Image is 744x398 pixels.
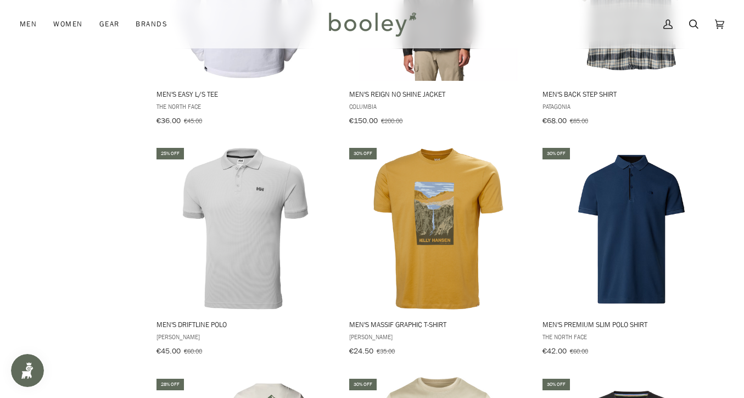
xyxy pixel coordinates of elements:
span: Men [20,19,37,30]
span: €150.00 [349,115,378,126]
span: €35.00 [377,346,395,356]
img: The North Face Men's Premium Slim Polo Shirt Shady Blue - Booley Galway [549,146,714,311]
img: Booley [324,8,420,40]
span: Men's Massif Graphic T-Shirt [349,319,527,329]
span: Men's Back Step Shirt [542,89,720,99]
span: Men's Driftline Polo [156,319,334,329]
div: 30% off [349,379,377,390]
a: Men's Driftline Polo [155,146,336,360]
span: €68.00 [542,115,567,126]
div: 30% off [542,148,570,159]
span: €45.00 [184,116,202,125]
span: Men's Reign No Shine Jacket [349,89,527,99]
span: €45.00 [156,346,181,356]
a: Men's Premium Slim Polo Shirt [541,146,722,360]
span: €42.00 [542,346,567,356]
span: €24.50 [349,346,373,356]
span: Columbia [349,102,527,111]
span: The North Face [542,332,720,341]
img: Helly Hansen Men's Driftline Polo Grey Fog - Booley Galway [163,146,328,311]
span: [PERSON_NAME] [156,332,334,341]
img: Helly Hansen Men's Massif Graphic T-Shirt Sand - Booley Galway [356,146,521,311]
div: 28% off [156,379,184,390]
div: 25% off [156,148,184,159]
a: Men's Massif Graphic T-Shirt [348,146,529,360]
span: The North Face [156,102,334,111]
span: Men's Premium Slim Polo Shirt [542,319,720,329]
span: Men's Easy L/S Tee [156,89,334,99]
span: €60.00 [570,346,588,356]
span: Women [53,19,82,30]
div: 30% off [349,148,377,159]
span: [PERSON_NAME] [349,332,527,341]
span: €200.00 [381,116,402,125]
span: €36.00 [156,115,181,126]
div: 30% off [542,379,570,390]
iframe: Button to open loyalty program pop-up [11,354,44,387]
span: Patagonia [542,102,720,111]
span: €85.00 [570,116,588,125]
span: Gear [99,19,120,30]
span: €60.00 [184,346,202,356]
span: Brands [136,19,167,30]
